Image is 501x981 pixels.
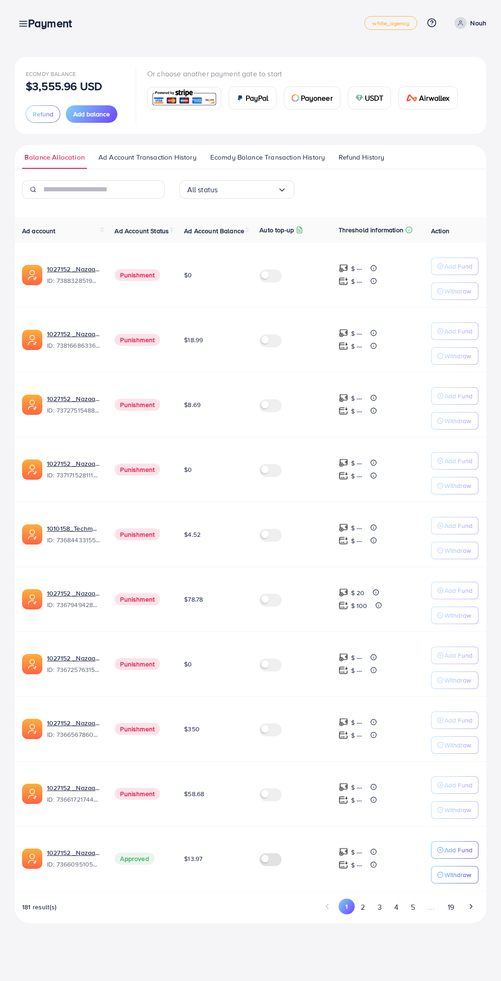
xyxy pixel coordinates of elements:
a: cardPayPal [229,86,276,109]
span: Punishment [115,528,160,540]
p: Withdraw [444,480,471,491]
span: Airwallex [419,92,449,103]
img: top-up amount [339,406,348,416]
img: top-up amount [339,730,348,740]
a: 1010158_Techmanistan pk acc_1715599413927 [47,524,100,533]
img: top-up amount [339,536,348,545]
p: Withdraw [444,350,471,361]
span: Approved [115,853,154,865]
button: Add Fund [431,647,478,664]
span: Refund History [339,152,384,162]
p: Add Fund [444,390,472,402]
ul: Pagination [320,899,479,916]
p: $ --- [351,847,363,858]
button: Refund [26,105,60,123]
img: top-up amount [339,665,348,675]
p: $ --- [351,717,363,728]
button: Add Fund [431,711,478,729]
a: 1027152 _Nazaagency_018 [47,783,100,792]
p: $3,555.96 USD [26,80,102,92]
a: 1027152 _Nazaagency_007 [47,394,100,403]
a: 1027152 _Nazaagency_003 [47,589,100,598]
button: Go to page 4 [388,899,404,916]
p: $ --- [351,393,363,404]
img: card [406,94,417,102]
p: Add Fund [444,844,472,855]
p: Withdraw [444,869,471,880]
button: Withdraw [431,607,478,624]
span: $8.69 [184,400,201,409]
p: Add Fund [444,261,472,272]
p: Auto top-up [259,224,294,235]
button: Withdraw [431,736,478,754]
a: 1027152 _Nazaagency_023 [47,329,100,338]
p: Add Fund [444,455,472,466]
img: top-up amount [339,276,348,286]
button: Add Fund [431,322,478,340]
span: $4.52 [184,530,201,539]
div: Search for option [179,180,294,199]
span: Punishment [115,593,160,605]
img: top-up amount [339,328,348,338]
p: Withdraw [444,675,471,686]
button: Add Fund [431,258,478,275]
span: $350 [184,724,200,734]
span: Ad Account Balance [184,226,244,235]
button: Withdraw [431,866,478,883]
button: Go to page 5 [404,899,421,916]
img: top-up amount [339,458,348,468]
span: $0 [184,270,192,280]
p: $ --- [351,665,363,676]
button: Go to page 19 [441,899,460,916]
button: Add Fund [431,517,478,534]
img: top-up amount [339,523,348,533]
p: Add Fund [444,715,472,726]
img: top-up amount [339,393,348,403]
p: Withdraw [444,804,471,815]
img: top-up amount [339,653,348,662]
span: $58.68 [184,789,204,798]
p: Add Fund [444,650,472,661]
button: Add Fund [431,387,478,405]
p: $ --- [351,458,363,469]
span: Payoneer [301,92,333,103]
button: Withdraw [431,477,478,494]
span: All status [187,183,218,197]
p: Withdraw [444,545,471,556]
img: ic-ads-acc.e4c84228.svg [22,395,42,415]
button: Go to page 2 [355,899,371,916]
img: top-up amount [339,264,348,273]
span: Refund [33,109,53,119]
img: top-up amount [339,588,348,597]
p: $ --- [351,328,363,339]
span: ID: 7366095105679261697 [47,860,100,869]
img: ic-ads-acc.e4c84228.svg [22,784,42,804]
span: ID: 7381668633665093648 [47,341,100,350]
p: $ --- [351,276,363,287]
span: USDT [365,92,384,103]
p: $ --- [351,470,363,482]
span: Punishment [115,788,160,800]
p: $ --- [351,782,363,793]
p: $ --- [351,535,363,546]
button: Add Fund [431,452,478,470]
button: Add Fund [431,841,478,859]
input: Search for option [218,183,277,197]
img: top-up amount [339,471,348,481]
span: Punishment [115,269,160,281]
span: Ad Account Status [115,226,169,235]
span: $18.99 [184,335,203,344]
img: top-up amount [339,860,348,870]
img: ic-ads-acc.e4c84228.svg [22,849,42,869]
span: Ad account [22,226,56,235]
img: ic-ads-acc.e4c84228.svg [22,524,42,545]
span: ID: 7388328519014645761 [47,276,100,285]
span: $78.78 [184,595,203,604]
p: $ --- [351,730,363,741]
span: Punishment [115,334,160,346]
div: <span class='underline'>1027152 _Nazaagency_016</span></br>7367257631523782657 [47,654,100,675]
p: Or choose another payment gate to start [147,68,465,79]
span: Punishment [115,399,160,411]
img: ic-ads-acc.e4c84228.svg [22,719,42,739]
button: Withdraw [431,412,478,430]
